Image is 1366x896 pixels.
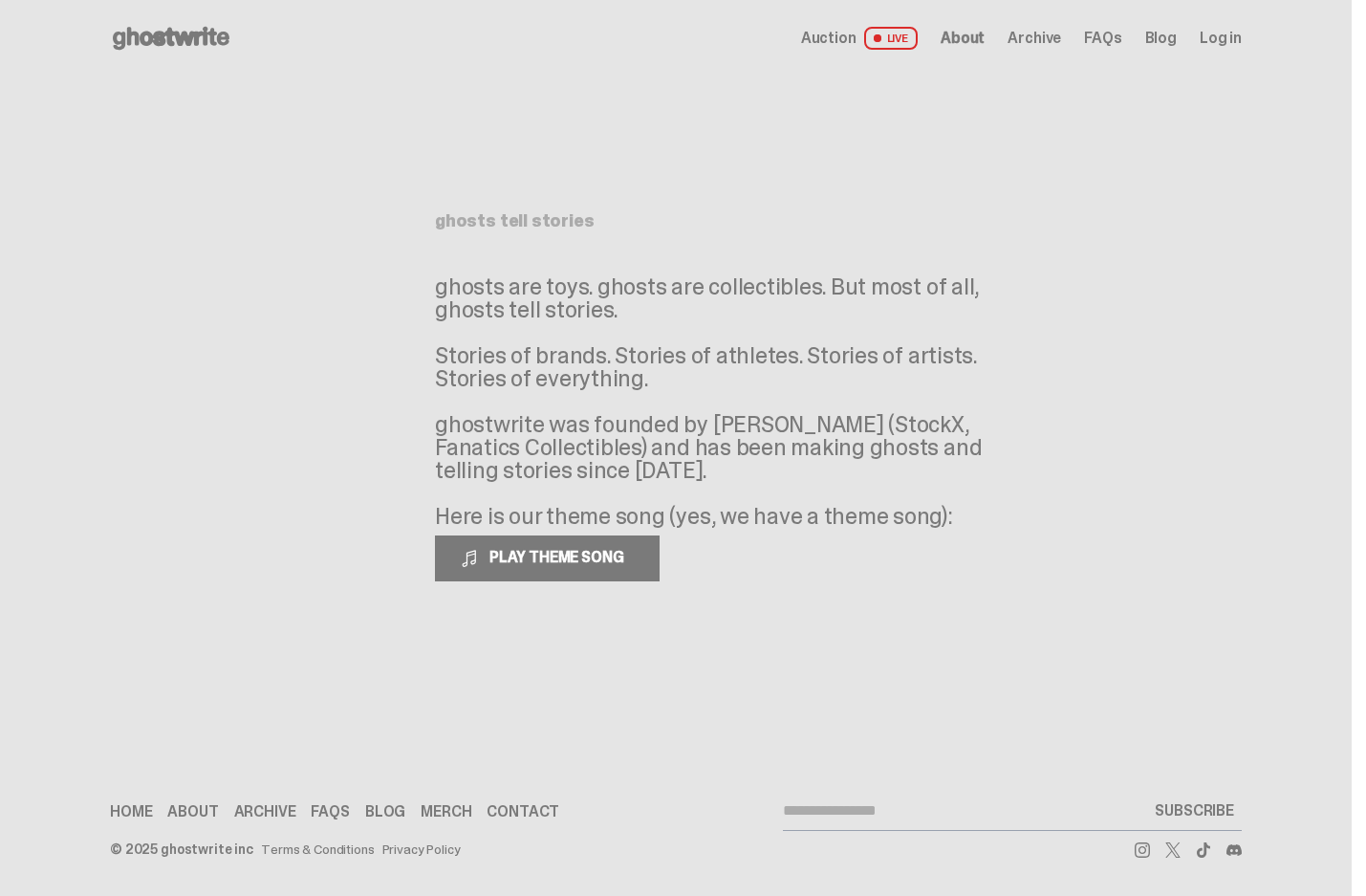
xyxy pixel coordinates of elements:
[435,535,660,581] button: PLAY THEME SONG
[1145,31,1177,46] a: Blog
[365,804,405,820] a: Blog
[1200,31,1242,46] a: Log in
[1147,792,1242,830] button: SUBSCRIBE
[110,804,152,820] a: Home
[482,547,636,567] span: PLAY THEME SONG
[487,804,559,820] a: Contact
[1008,31,1061,46] a: Archive
[234,804,296,820] a: Archive
[167,804,218,820] a: About
[110,842,253,856] div: © 2025 ghostwrite inc
[1084,31,1121,46] a: FAQs
[941,31,985,46] a: About
[801,31,856,46] span: Auction
[435,212,917,229] h1: ghosts tell stories
[801,27,918,50] a: Auction LIVE
[435,275,1008,528] p: ghosts are toys. ghosts are collectibles. But most of all, ghosts tell stories. Stories of brands...
[311,804,349,820] a: FAQs
[864,27,919,50] span: LIVE
[261,842,374,856] a: Terms & Conditions
[382,842,461,856] a: Privacy Policy
[421,804,471,820] a: Merch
